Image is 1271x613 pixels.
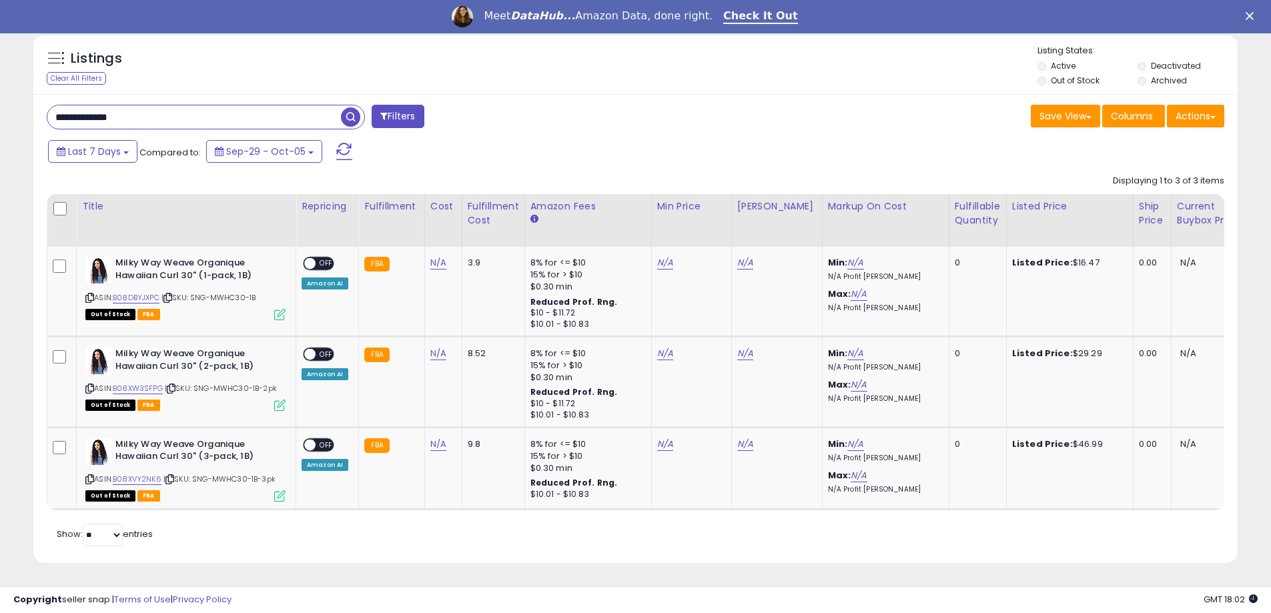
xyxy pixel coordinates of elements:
[657,438,673,451] a: N/A
[364,438,389,453] small: FBA
[723,9,798,24] a: Check It Out
[85,400,135,411] span: All listings that are currently out of stock and unavailable for purchase on Amazon
[139,146,201,159] span: Compared to:
[828,469,851,482] b: Max:
[851,378,867,392] a: N/A
[530,386,618,398] b: Reduced Prof. Rng.
[364,257,389,271] small: FBA
[530,450,641,462] div: 15% for > $10
[47,72,106,85] div: Clear All Filters
[115,257,278,285] b: Milky Way Weave Organique Hawaiian Curl 30" (1-pack, 1B)
[828,454,939,463] p: N/A Profit [PERSON_NAME]
[828,287,851,300] b: Max:
[206,140,322,163] button: Sep-29 - Oct-05
[48,140,137,163] button: Last 7 Days
[1051,75,1100,86] label: Out of Stock
[828,485,939,494] p: N/A Profit [PERSON_NAME]
[828,363,939,372] p: N/A Profit [PERSON_NAME]
[1139,199,1166,227] div: Ship Price
[828,378,851,391] b: Max:
[115,348,278,376] b: Milky Way Weave Organique Hawaiian Curl 30" (2-pack, 1B)
[1113,175,1224,187] div: Displaying 1 to 3 of 3 items
[113,383,163,394] a: B08XW3SFPG
[1012,438,1123,450] div: $46.99
[847,256,863,269] a: N/A
[163,474,276,484] span: | SKU: SNG-MWHC30-1B-3pk
[530,489,641,500] div: $10.01 - $10.83
[85,348,286,410] div: ASIN:
[113,292,159,303] a: B08DBYJXPC
[364,199,418,213] div: Fulfillment
[1037,45,1238,57] p: Listing States:
[530,372,641,384] div: $0.30 min
[13,594,232,606] div: seller snap | |
[1180,347,1196,360] span: N/A
[851,287,867,301] a: N/A
[1139,348,1161,360] div: 0.00
[1246,12,1259,20] div: Close
[847,438,863,451] a: N/A
[828,303,939,313] p: N/A Profit [PERSON_NAME]
[657,199,726,213] div: Min Price
[1012,256,1073,269] b: Listed Price:
[1139,257,1161,269] div: 0.00
[530,213,538,225] small: Amazon Fees.
[1012,347,1073,360] b: Listed Price:
[113,474,161,485] a: B08XVY2NK6
[226,145,306,158] span: Sep-29 - Oct-05
[737,347,753,360] a: N/A
[468,199,519,227] div: Fulfillment Cost
[165,383,277,394] span: | SKU: SNG-MWHC30-1B-2pk
[530,281,641,293] div: $0.30 min
[85,257,286,319] div: ASIN:
[115,438,278,466] b: Milky Way Weave Organique Hawaiian Curl 30" (3-pack, 1B)
[13,593,62,606] strong: Copyright
[530,477,618,488] b: Reduced Prof. Rng.
[68,145,121,158] span: Last 7 Days
[85,438,286,500] div: ASIN:
[302,277,348,289] div: Amazon AI
[85,490,135,502] span: All listings that are currently out of stock and unavailable for purchase on Amazon
[1012,199,1128,213] div: Listed Price
[955,438,996,450] div: 0
[737,199,817,213] div: [PERSON_NAME]
[737,256,753,269] a: N/A
[530,360,641,372] div: 15% for > $10
[364,348,389,362] small: FBA
[828,256,848,269] b: Min:
[530,257,641,269] div: 8% for <= $10
[1031,105,1100,127] button: Save View
[452,6,473,27] img: Profile image for Georgie
[851,469,867,482] a: N/A
[1167,105,1224,127] button: Actions
[85,257,112,283] img: 51tCt5+zD5L._SL40_.jpg
[1102,105,1165,127] button: Columns
[1204,593,1258,606] span: 2025-10-13 18:02 GMT
[468,257,514,269] div: 3.9
[57,528,153,540] span: Show: entries
[1012,438,1073,450] b: Listed Price:
[530,319,641,330] div: $10.01 - $10.83
[737,438,753,451] a: N/A
[530,269,641,281] div: 15% for > $10
[822,194,949,247] th: The percentage added to the cost of goods (COGS) that forms the calculator for Min & Max prices.
[530,462,641,474] div: $0.30 min
[828,394,939,404] p: N/A Profit [PERSON_NAME]
[85,348,112,374] img: 51tCt5+zD5L._SL40_.jpg
[530,410,641,421] div: $10.01 - $10.83
[430,256,446,269] a: N/A
[137,309,160,320] span: FBA
[85,309,135,320] span: All listings that are currently out of stock and unavailable for purchase on Amazon
[137,400,160,411] span: FBA
[1012,257,1123,269] div: $16.47
[372,105,424,128] button: Filters
[85,438,112,465] img: 51tCt5+zD5L._SL40_.jpg
[1111,109,1153,123] span: Columns
[530,199,646,213] div: Amazon Fees
[510,9,575,22] i: DataHub...
[316,349,337,360] span: OFF
[430,438,446,451] a: N/A
[1180,438,1196,450] span: N/A
[828,347,848,360] b: Min:
[955,199,1001,227] div: Fulfillable Quantity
